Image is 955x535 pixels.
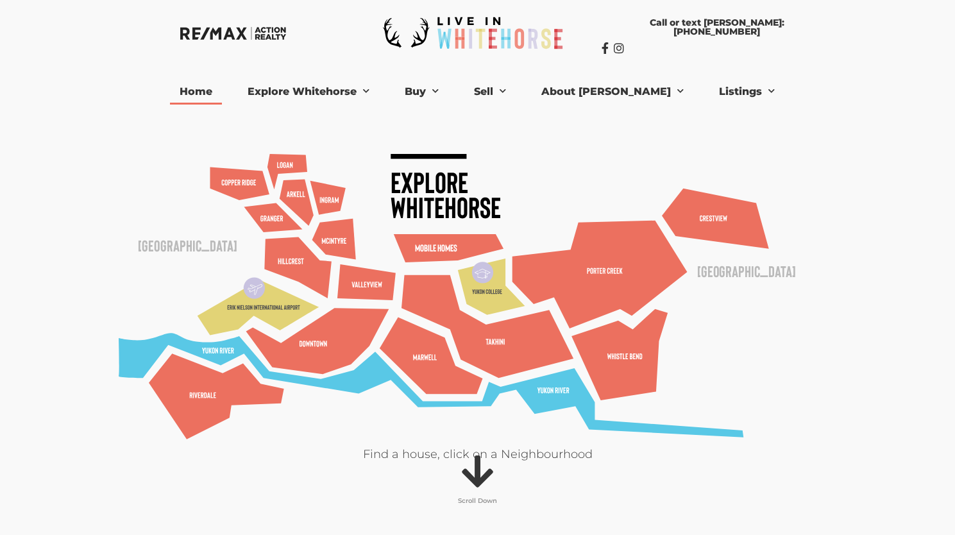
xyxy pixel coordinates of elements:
[602,12,831,42] a: Call or text [PERSON_NAME]: [PHONE_NUMBER]
[709,79,784,105] a: Listings
[238,79,379,105] a: Explore Whitehorse
[395,79,448,105] a: Buy
[170,79,222,105] a: Home
[124,79,830,105] nav: Menu
[391,189,501,224] text: Whitehorse
[415,242,457,253] text: Mobile Homes
[614,18,818,36] span: Call or text [PERSON_NAME]: [PHONE_NUMBER]
[697,262,797,281] text: [GEOGRAPHIC_DATA]
[119,446,837,463] p: Find a house, click on a Neighbourhood
[464,79,516,105] a: Sell
[138,236,237,255] text: [GEOGRAPHIC_DATA]
[532,79,693,105] a: About [PERSON_NAME]
[391,164,468,199] text: Explore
